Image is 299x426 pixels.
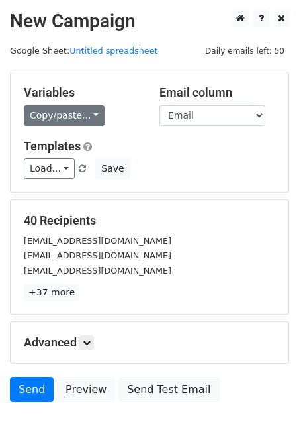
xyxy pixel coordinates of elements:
[10,377,54,402] a: Send
[10,10,289,32] h2: New Campaign
[57,377,115,402] a: Preview
[95,158,130,179] button: Save
[200,46,289,56] a: Daily emails left: 50
[118,377,219,402] a: Send Test Email
[233,362,299,426] iframe: Chat Widget
[69,46,157,56] a: Untitled spreadsheet
[24,158,75,179] a: Load...
[24,335,275,350] h5: Advanced
[24,213,275,228] h5: 40 Recipients
[24,105,105,126] a: Copy/paste...
[159,85,275,100] h5: Email column
[24,139,81,153] a: Templates
[10,46,158,56] small: Google Sheet:
[24,236,171,246] small: [EMAIL_ADDRESS][DOMAIN_NAME]
[24,250,171,260] small: [EMAIL_ADDRESS][DOMAIN_NAME]
[200,44,289,58] span: Daily emails left: 50
[24,85,140,100] h5: Variables
[24,266,171,276] small: [EMAIL_ADDRESS][DOMAIN_NAME]
[24,284,79,301] a: +37 more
